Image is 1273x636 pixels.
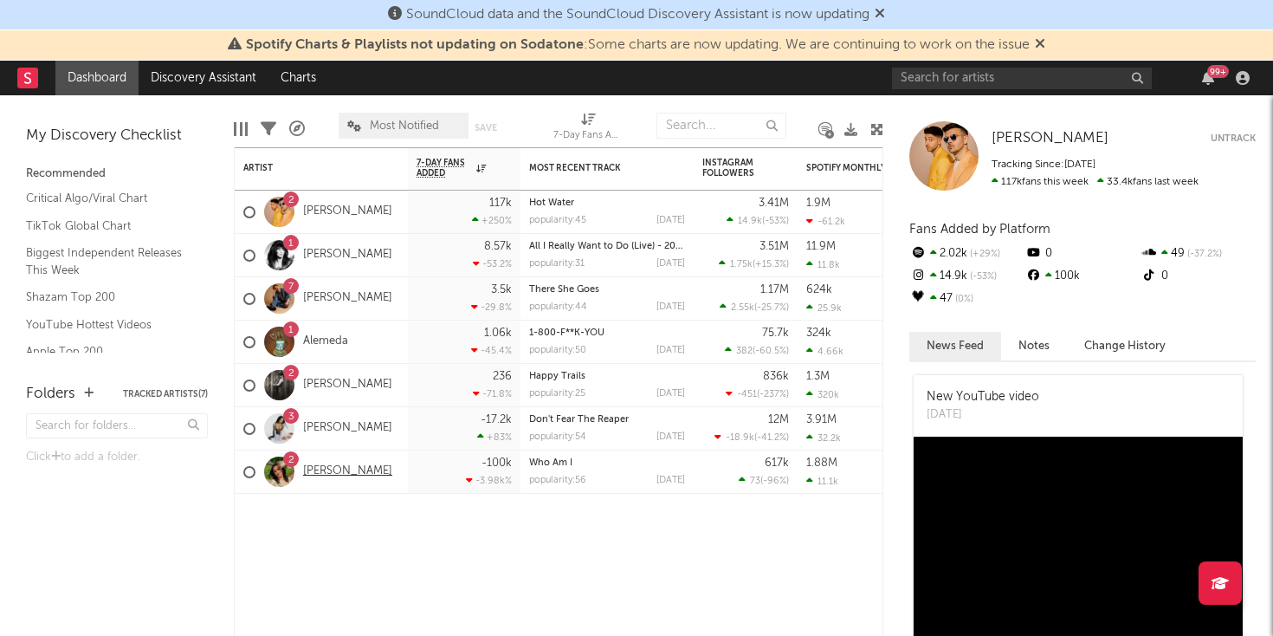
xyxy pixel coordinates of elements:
div: Spotify Monthly Listeners [806,163,936,173]
a: Shazam Top 200 [26,288,191,307]
input: Search for artists [892,68,1152,89]
div: 617k [765,458,789,469]
div: 0 [1024,243,1140,265]
span: -25.7 % [757,303,786,313]
a: [PERSON_NAME] [303,291,392,306]
span: 382 [736,347,753,356]
div: -45.4 % [471,345,512,356]
div: 3.91M [806,414,837,425]
div: popularity: 31 [529,259,585,269]
a: Dashboard [55,61,139,95]
div: 3.5k [491,284,512,295]
span: -96 % [763,477,786,486]
div: Artist [243,163,373,173]
div: [DATE] [656,432,685,442]
div: 0 [1141,265,1256,288]
div: 14.9k [909,265,1024,288]
a: YouTube Hottest Videos [26,315,191,334]
div: ( ) [720,302,789,313]
span: 7-Day Fans Added [417,158,472,178]
div: ( ) [719,258,789,269]
div: Edit Columns [234,104,248,154]
div: 836k [763,371,789,382]
span: -53 % [765,217,786,226]
a: Don't Fear The Reaper [529,415,629,425]
a: Critical Algo/Viral Chart [26,189,191,208]
div: 25.9k [806,302,842,314]
div: 1.06k [484,328,512,339]
div: Happy Trails [529,372,685,381]
div: 324k [806,328,831,339]
div: -61.2k [806,216,845,227]
div: 11.8k [806,259,840,270]
a: Biggest Independent Releases This Week [26,243,191,279]
div: popularity: 54 [529,432,586,442]
span: Spotify Charts & Playlists not updating on Sodatone [246,38,584,52]
span: Dismiss [1035,38,1045,52]
div: [DATE] [656,346,685,355]
a: [PERSON_NAME] [303,421,392,436]
div: popularity: 44 [529,302,587,312]
span: 14.9k [738,217,762,226]
a: There She Goes [529,285,599,295]
div: ( ) [739,475,789,486]
div: -100k [481,458,512,469]
span: -41.2 % [757,433,786,443]
div: A&R Pipeline [289,104,305,154]
div: Hot Water [529,198,685,208]
span: -60.5 % [755,347,786,356]
div: popularity: 50 [529,346,586,355]
span: 33.4k fans last week [992,177,1199,187]
div: [DATE] [656,389,685,399]
div: -71.8 % [473,388,512,399]
span: 117k fans this week [992,177,1089,187]
a: [PERSON_NAME] [992,130,1108,147]
a: Apple Top 200 [26,342,191,361]
div: popularity: 25 [529,389,585,399]
div: There She Goes [529,285,685,295]
div: [DATE] [656,476,685,485]
span: : Some charts are now updating. We are continuing to work on the issue [246,38,1030,52]
span: Dismiss [875,8,885,22]
a: Charts [268,61,328,95]
a: Hot Water [529,198,574,208]
span: Tracking Since: [DATE] [992,159,1095,170]
div: ( ) [727,215,789,226]
span: +29 % [967,250,1000,259]
a: Happy Trails [529,372,585,381]
div: Filters [261,104,276,154]
a: Discovery Assistant [139,61,268,95]
button: Change History [1067,332,1183,360]
div: [DATE] [656,259,685,269]
div: New YouTube video [927,388,1039,406]
div: 32.2k [806,432,841,444]
div: All I Really Want to Do (Live) - 2025 Remaster [529,242,685,251]
div: Folders [26,384,75,405]
div: Don't Fear The Reaper [529,415,685,425]
span: [PERSON_NAME] [992,131,1108,146]
div: 47 [909,288,1024,310]
div: ( ) [726,388,789,399]
div: 1.9M [806,198,830,209]
div: Who Am I [529,458,685,468]
div: 11.9M [806,241,836,252]
div: 1.3M [806,371,830,382]
span: 73 [750,477,760,486]
div: 624k [806,284,832,295]
input: Search... [656,113,786,139]
a: 1-800-F**K-YOU [529,328,604,338]
div: Click to add a folder. [26,447,208,468]
div: [DATE] [927,406,1039,424]
div: 7-Day Fans Added (7-Day Fans Added) [553,126,623,146]
a: All I Really Want to Do (Live) - 2025 Remaster [529,242,730,251]
span: -37.2 % [1185,250,1222,259]
button: Notes [1001,332,1067,360]
div: +83 % [477,432,512,443]
div: [DATE] [656,302,685,312]
div: 236 [493,371,512,382]
a: Alemeda [303,334,348,349]
div: 99 + [1207,65,1229,78]
span: +15.3 % [755,260,786,269]
a: [PERSON_NAME] [303,378,392,393]
div: 7-Day Fans Added (7-Day Fans Added) [553,104,623,154]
